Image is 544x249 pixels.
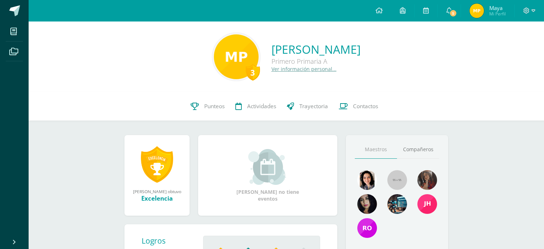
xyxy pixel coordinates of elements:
a: Punteos [185,92,230,121]
span: Punteos [204,102,225,110]
img: f21d28b18b7fede1605a83793ad1d5cb.png [214,34,259,79]
span: Mi Perfil [489,11,506,17]
img: 37fe3ee38833a6adb74bf76fd42a3bf6.png [417,170,437,190]
div: Excelencia [132,194,182,202]
a: Maestros [355,140,397,159]
div: Primero Primaria A [271,57,361,66]
img: event_small.png [248,149,287,185]
div: [PERSON_NAME] no tiene eventos [232,149,304,202]
a: Contactos [333,92,383,121]
a: Ver información personal... [271,66,337,72]
span: Actividades [247,102,276,110]
span: Trayectoria [299,102,328,110]
span: Maya [489,4,506,11]
a: Compañeros [397,140,439,159]
img: 855e41caca19997153bb2d8696b63df4.png [387,194,407,214]
a: Trayectoria [281,92,333,121]
img: e9c8ee63d948accc6783747252b4c3df.png [357,170,377,190]
a: [PERSON_NAME] [271,42,361,57]
img: 6719bbf75b935729a37398d1bd0b0711.png [357,218,377,238]
div: Logros [142,236,197,246]
span: Contactos [353,102,378,110]
a: Actividades [230,92,281,121]
img: 7a79e2e5ae3e7e389eec154206c44f77.png [417,194,437,214]
span: 5 [449,9,457,17]
div: 3 [246,64,260,81]
img: ef6349cd9309fb31c1afbf38cf026886.png [357,194,377,214]
img: 55x55 [387,170,407,190]
img: 44b7386e2150bafe6f75c9566b169429.png [470,4,484,18]
div: [PERSON_NAME] obtuvo [132,188,182,194]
